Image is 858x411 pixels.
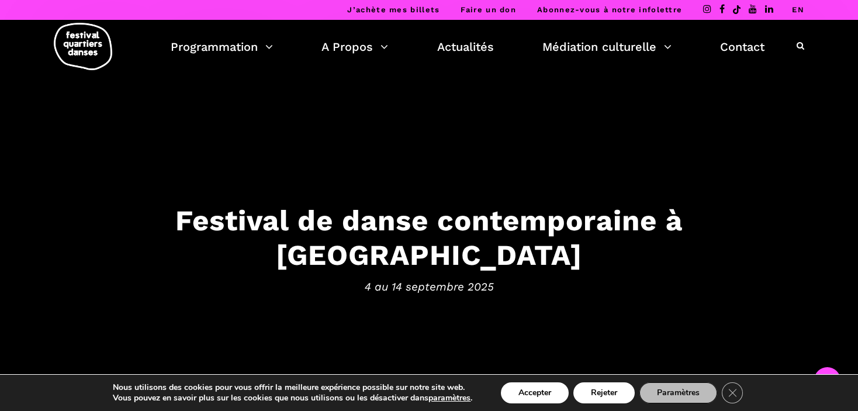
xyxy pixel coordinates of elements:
[542,37,672,57] a: Médiation culturelle
[113,382,472,393] p: Nous utilisons des cookies pour vous offrir la meilleure expérience possible sur notre site web.
[792,5,804,14] a: EN
[722,382,743,403] button: Close GDPR Cookie Banner
[537,5,682,14] a: Abonnez-vous à notre infolettre
[67,203,791,272] h3: Festival de danse contemporaine à [GEOGRAPHIC_DATA]
[501,382,569,403] button: Accepter
[113,393,472,403] p: Vous pouvez en savoir plus sur les cookies que nous utilisons ou les désactiver dans .
[428,393,470,403] button: paramètres
[321,37,388,57] a: A Propos
[461,5,516,14] a: Faire un don
[54,23,112,70] img: logo-fqd-med
[67,278,791,296] span: 4 au 14 septembre 2025
[437,37,494,57] a: Actualités
[171,37,273,57] a: Programmation
[720,37,764,57] a: Contact
[347,5,440,14] a: J’achète mes billets
[573,382,635,403] button: Rejeter
[639,382,717,403] button: Paramètres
